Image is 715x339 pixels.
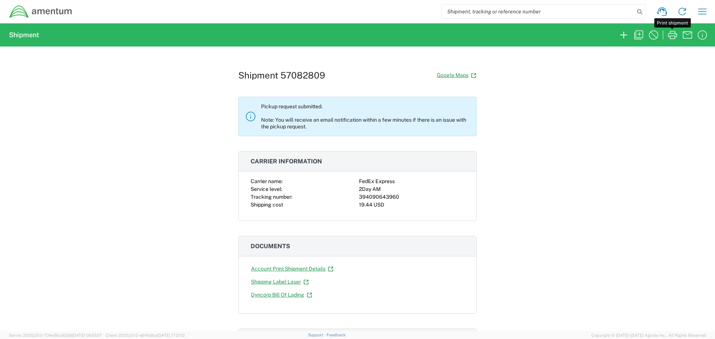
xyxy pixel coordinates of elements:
p: Pickup request submitted. Note: You will receive an email notification within a few minutes if th... [261,103,470,130]
span: Documents [251,243,290,250]
span: Server: 2025.20.0-734e5bc92d9 [9,333,102,338]
div: 2Day AM [359,185,464,193]
a: Feedback [327,333,346,337]
span: [DATE] 17:21:12 [157,333,185,338]
img: dyncorp [9,5,73,19]
span: Carrier name: [251,178,283,184]
span: Copyright © [DATE]-[DATE] Agistix Inc., All Rights Reserved [591,332,706,339]
a: Account Print Shipment Details [251,262,334,275]
span: Client: 2025.20.0-e640dba [105,333,185,338]
span: Carrier information [251,158,322,165]
span: [DATE] 09:51:07 [72,333,102,338]
h2: Shipment [9,31,39,39]
div: 394090643960 [359,193,464,201]
a: Shipping Label Laser [251,275,309,288]
span: Shipping cost [251,202,283,208]
span: Service level: [251,186,282,192]
a: Google Maps [436,69,477,82]
h1: Shipment 57082809 [238,70,325,81]
div: FedEx Express [359,178,464,185]
span: Tracking number: [251,194,292,200]
a: Support [308,333,327,337]
input: Shipment, tracking or reference number [442,4,635,19]
div: 19.44 USD [359,201,464,209]
a: Dyncorp Bill Of Lading [251,288,312,301]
